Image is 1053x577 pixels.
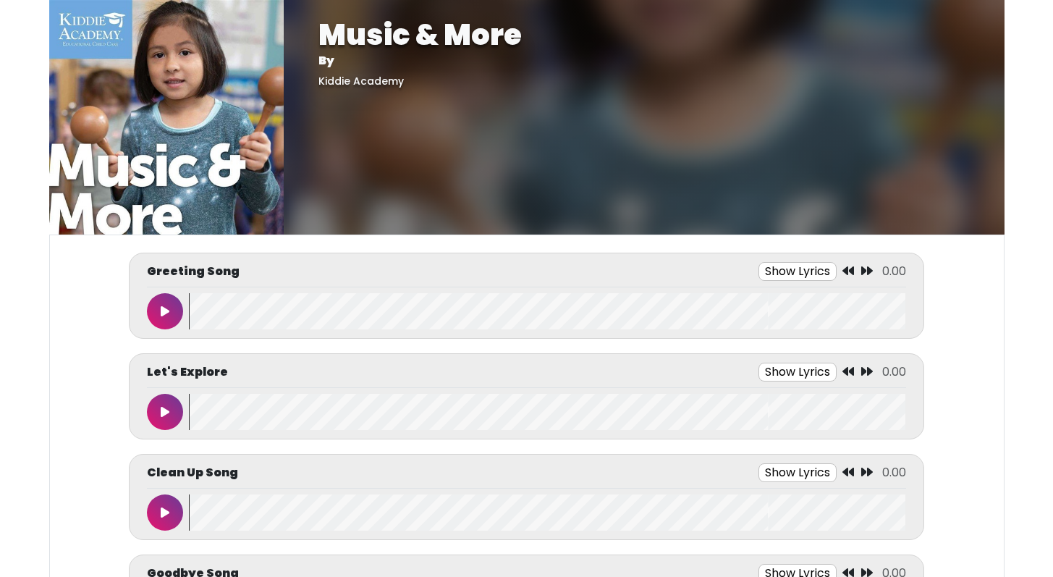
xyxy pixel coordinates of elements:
p: Greeting Song [147,263,240,280]
button: Show Lyrics [758,363,837,382]
button: Show Lyrics [758,262,837,281]
span: 0.00 [882,464,906,481]
span: 0.00 [882,263,906,279]
h1: Music & More [318,17,970,52]
p: By [318,52,970,70]
p: Let's Explore [147,363,228,381]
h5: Kiddie Academy [318,75,970,88]
p: Clean Up Song [147,464,238,481]
span: 0.00 [882,363,906,380]
button: Show Lyrics [758,463,837,482]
